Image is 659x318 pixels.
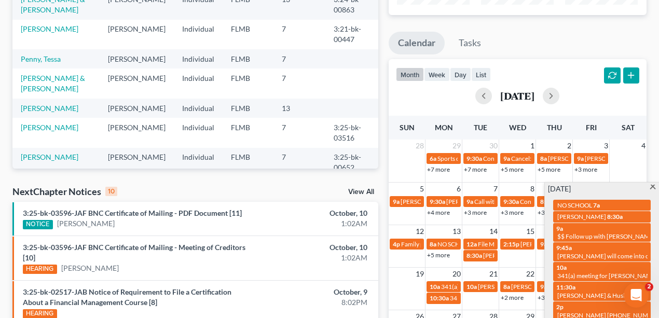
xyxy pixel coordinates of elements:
[471,67,491,81] button: list
[325,148,378,177] td: 3:25-bk-00652
[435,123,453,132] span: Mon
[23,209,242,217] a: 3:25-bk-03596-JAF BNC Certificate of Mailing - PDF Document [11]
[603,140,609,152] span: 3
[430,240,436,248] span: 8a
[415,140,425,152] span: 28
[174,148,223,177] td: Individual
[21,74,85,93] a: [PERSON_NAME] & [PERSON_NAME]
[503,155,510,162] span: 9a
[622,123,635,132] span: Sat
[273,49,325,68] td: 7
[273,148,325,177] td: 7
[483,252,588,259] span: [PERSON_NAME] signing appointment
[174,20,223,49] td: Individual
[174,99,223,118] td: Individual
[424,67,450,81] button: week
[100,118,174,147] td: [PERSON_NAME]
[21,104,78,113] a: [PERSON_NAME]
[223,68,273,98] td: FLMB
[259,287,367,297] div: October, 9
[446,198,656,205] span: [PERSON_NAME] [EMAIL_ADDRESS][DOMAIN_NAME] [PHONE_NUMBER]
[451,268,462,280] span: 20
[464,165,487,173] a: +7 more
[566,140,572,152] span: 2
[557,213,606,220] span: [PERSON_NAME]
[273,68,325,98] td: 7
[645,283,653,291] span: 2
[501,294,524,301] a: +2 more
[100,148,174,177] td: [PERSON_NAME]
[441,283,541,291] span: 341(a) meeting for [PERSON_NAME]
[503,198,519,205] span: 9:30a
[174,118,223,147] td: Individual
[529,140,536,152] span: 1
[488,140,499,152] span: 30
[223,49,273,68] td: FLMB
[21,153,78,161] a: [PERSON_NAME]
[464,209,487,216] a: +3 more
[593,201,600,209] span: 7a
[21,24,78,33] a: [PERSON_NAME]
[624,283,649,308] iframe: Intercom live chat
[556,225,563,232] span: 9a
[23,287,231,307] a: 3:25-bk-02517-JAB Notice of Requirement to File a Certification About a Financial Management Cour...
[540,283,547,291] span: 9a
[400,123,415,132] span: Sun
[525,225,536,238] span: 15
[474,123,487,132] span: Tue
[223,148,273,177] td: FLMB
[548,184,571,194] span: [DATE]
[21,123,78,132] a: [PERSON_NAME]
[466,283,477,291] span: 10a
[525,268,536,280] span: 22
[451,225,462,238] span: 13
[23,220,53,229] div: NOTICE
[259,208,367,218] div: October, 10
[393,240,400,248] span: 4p
[586,123,597,132] span: Fri
[223,20,273,49] td: FLMB
[430,294,449,302] span: 10:30a
[466,252,482,259] span: 8:30a
[23,265,57,274] div: HEARING
[415,268,425,280] span: 19
[483,155,601,162] span: Confirmation hearing for [PERSON_NAME]
[577,155,584,162] span: 9a
[492,183,499,195] span: 7
[548,155,653,162] span: [PERSON_NAME] [PHONE_NUMBER]
[538,209,560,216] a: +3 more
[396,67,424,81] button: month
[430,283,440,291] span: 10a
[100,68,174,98] td: [PERSON_NAME]
[556,264,567,271] span: 10a
[556,303,564,311] span: 2p
[556,244,572,252] span: 9:45a
[488,225,499,238] span: 14
[259,253,367,263] div: 1:02AM
[437,240,472,248] span: NO SCHOOL
[557,201,592,209] span: NO SCHOOL
[574,165,597,173] a: +3 more
[529,183,536,195] span: 8
[273,118,325,147] td: 7
[509,123,526,132] span: Wed
[520,198,638,205] span: Confirmation hearing for [PERSON_NAME]
[511,155,625,162] span: Cancel: DC Dental Appt [PERSON_NAME]
[419,183,425,195] span: 5
[547,123,562,132] span: Thu
[451,140,462,152] span: 29
[427,251,450,259] a: +5 more
[100,99,174,118] td: [PERSON_NAME]
[474,198,547,205] span: Call with [PERSON_NAME]
[500,90,534,101] h2: [DATE]
[466,240,477,248] span: 12a
[557,272,657,280] span: 341(a) meeting for [PERSON_NAME]
[501,209,524,216] a: +3 more
[503,283,510,291] span: 8a
[538,294,560,301] a: +3 more
[23,243,245,262] a: 3:25-bk-03596-JAF BNC Certificate of Mailing - Meeting of Creditors [10]
[100,49,174,68] td: [PERSON_NAME]
[415,225,425,238] span: 12
[273,20,325,49] td: 7
[174,49,223,68] td: Individual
